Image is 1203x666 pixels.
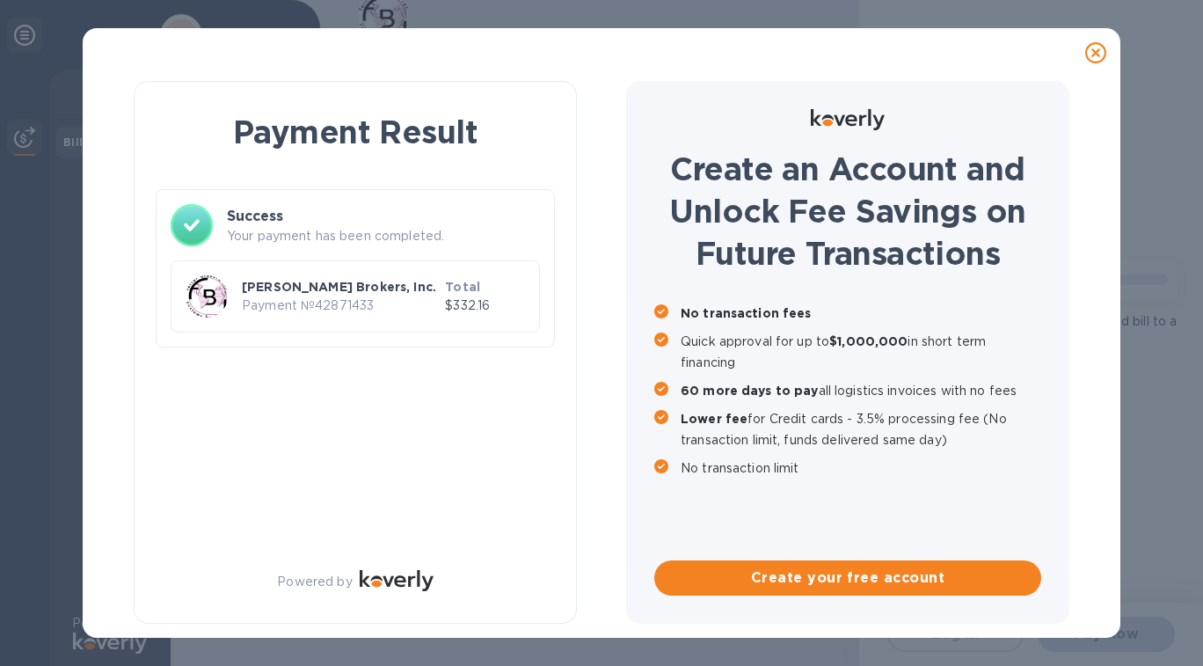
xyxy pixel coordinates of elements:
b: No transaction fees [681,306,812,320]
p: Your payment has been completed. [227,227,540,245]
button: Create your free account [654,560,1041,596]
b: Total [445,280,480,294]
p: [PERSON_NAME] Brokers, Inc. [242,278,438,296]
img: Logo [360,570,434,591]
p: Powered by [277,573,352,591]
p: Payment № 42871433 [242,296,438,315]
p: No transaction limit [681,457,1041,479]
img: Logo [811,109,885,130]
b: 60 more days to pay [681,384,819,398]
p: for Credit cards - 3.5% processing fee (No transaction limit, funds delivered same day) [681,408,1041,450]
p: $332.16 [445,296,525,315]
b: $1,000,000 [829,334,908,348]
h3: Success [227,206,540,227]
p: Quick approval for up to in short term financing [681,331,1041,373]
b: Lower fee [681,412,747,426]
span: Create your free account [668,567,1027,589]
h1: Payment Result [163,110,548,154]
h1: Create an Account and Unlock Fee Savings on Future Transactions [654,148,1041,274]
p: all logistics invoices with no fees [681,380,1041,401]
